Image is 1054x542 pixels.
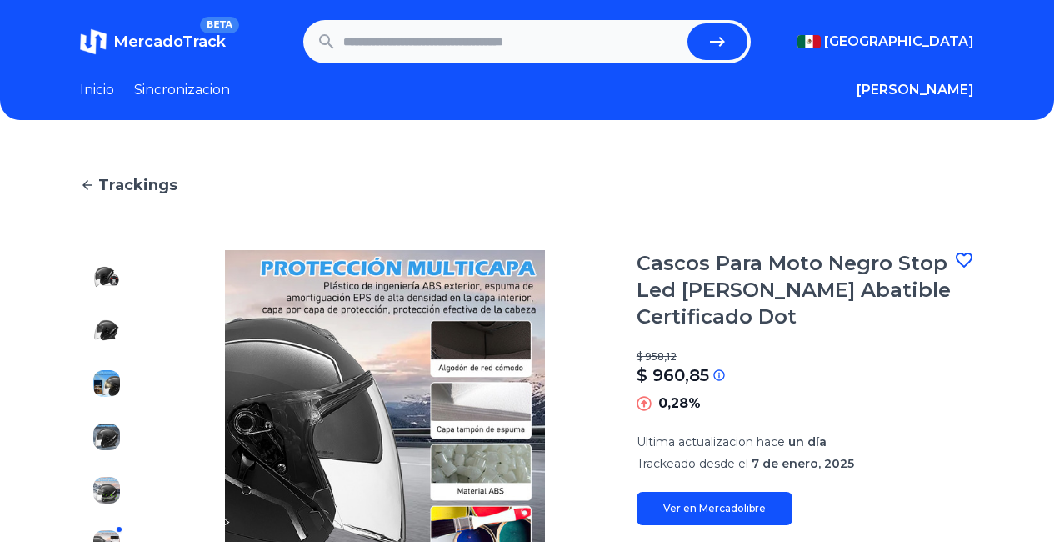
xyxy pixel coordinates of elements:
[637,350,974,364] p: $ 958,12
[98,173,177,197] span: Trackings
[80,173,974,197] a: Trackings
[637,456,748,471] span: Trackeado desde el
[857,80,974,100] button: [PERSON_NAME]
[637,250,954,330] h1: Cascos Para Moto Negro Stop Led [PERSON_NAME] Abatible Certificado Dot
[788,434,827,449] span: un día
[80,28,107,55] img: MercadoTrack
[752,456,854,471] span: 7 de enero, 2025
[797,32,974,52] button: [GEOGRAPHIC_DATA]
[658,394,701,414] p: 0,28%
[80,80,114,100] a: Inicio
[637,434,785,449] span: Ultima actualizacion hace
[200,17,239,33] span: BETA
[113,33,226,51] span: MercadoTrack
[93,370,120,397] img: Cascos Para Moto Negro Stop Led Luz Abatible Certificado Dot
[93,263,120,290] img: Cascos Para Moto Negro Stop Led Luz Abatible Certificado Dot
[93,424,120,450] img: Cascos Para Moto Negro Stop Led Luz Abatible Certificado Dot
[637,492,792,525] a: Ver en Mercadolibre
[637,364,709,387] p: $ 960,85
[93,317,120,344] img: Cascos Para Moto Negro Stop Led Luz Abatible Certificado Dot
[80,28,226,55] a: MercadoTrackBETA
[824,32,974,52] span: [GEOGRAPHIC_DATA]
[134,80,230,100] a: Sincronizacion
[93,477,120,504] img: Cascos Para Moto Negro Stop Led Luz Abatible Certificado Dot
[797,35,821,48] img: Mexico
